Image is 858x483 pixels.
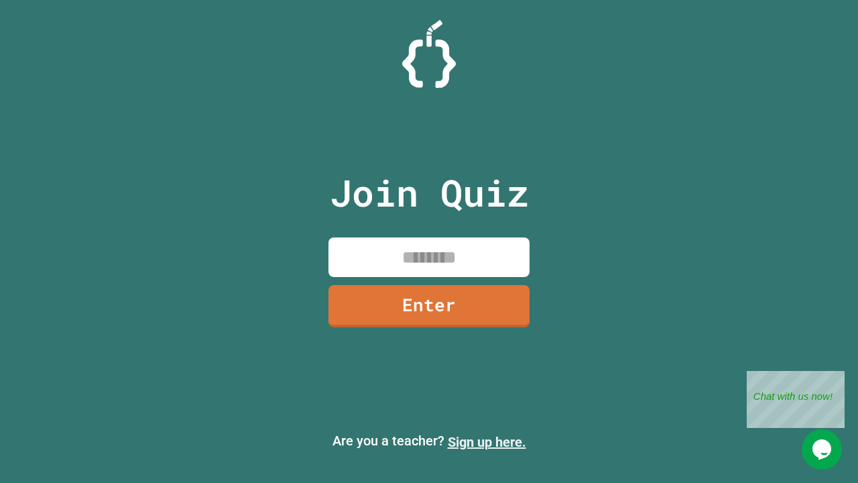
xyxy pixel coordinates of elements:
[11,431,847,452] p: Are you a teacher?
[402,20,456,88] img: Logo.svg
[747,371,845,428] iframe: chat widget
[328,285,530,327] a: Enter
[802,429,845,470] iframe: chat widget
[330,165,529,221] p: Join Quiz
[448,434,526,450] a: Sign up here.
